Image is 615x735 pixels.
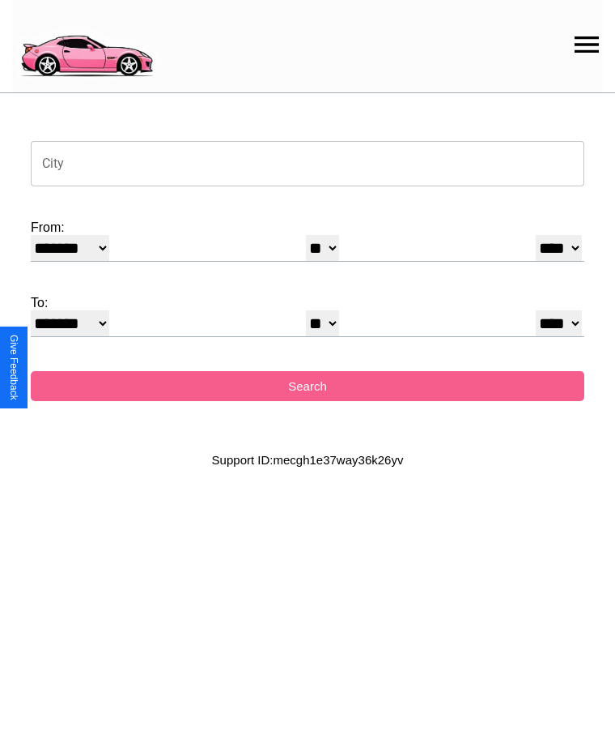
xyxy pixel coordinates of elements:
div: Give Feedback [8,335,19,400]
button: Search [31,371,584,401]
p: Support ID: mecgh1e37way36k26yv [212,449,404,471]
label: To: [31,296,584,310]
label: From: [31,220,584,235]
img: logo [12,8,160,81]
